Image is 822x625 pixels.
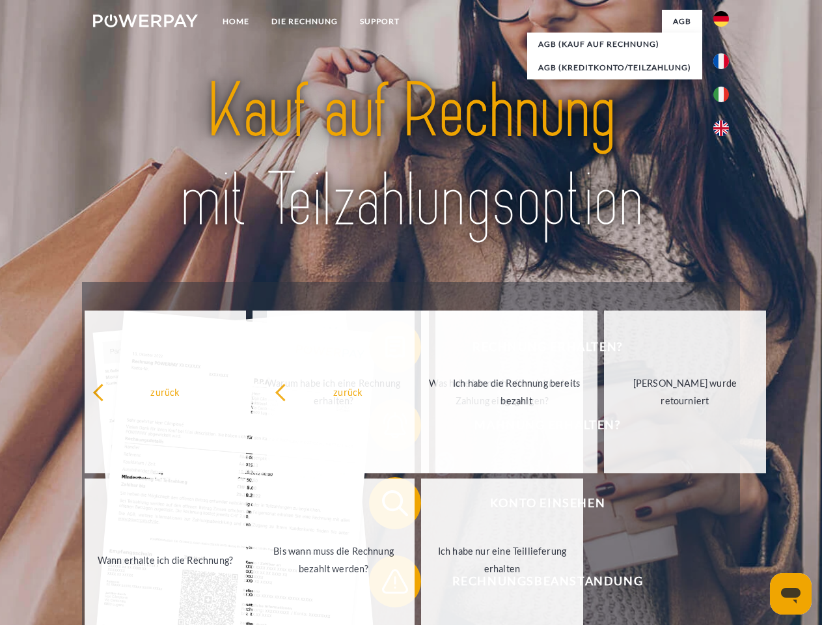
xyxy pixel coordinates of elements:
[93,14,198,27] img: logo-powerpay-white.svg
[527,56,702,79] a: AGB (Kreditkonto/Teilzahlung)
[124,62,698,249] img: title-powerpay_de.svg
[662,10,702,33] a: agb
[612,374,758,410] div: [PERSON_NAME] wurde retourniert
[713,87,729,102] img: it
[275,383,421,400] div: zurück
[527,33,702,56] a: AGB (Kauf auf Rechnung)
[713,53,729,69] img: fr
[713,11,729,27] img: de
[713,120,729,136] img: en
[770,573,812,615] iframe: Schaltfläche zum Öffnen des Messaging-Fensters
[349,10,411,33] a: SUPPORT
[92,383,239,400] div: zurück
[260,542,407,577] div: Bis wann muss die Rechnung bezahlt werden?
[429,542,575,577] div: Ich habe nur eine Teillieferung erhalten
[92,551,239,568] div: Wann erhalte ich die Rechnung?
[443,374,590,410] div: Ich habe die Rechnung bereits bezahlt
[260,10,349,33] a: DIE RECHNUNG
[212,10,260,33] a: Home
